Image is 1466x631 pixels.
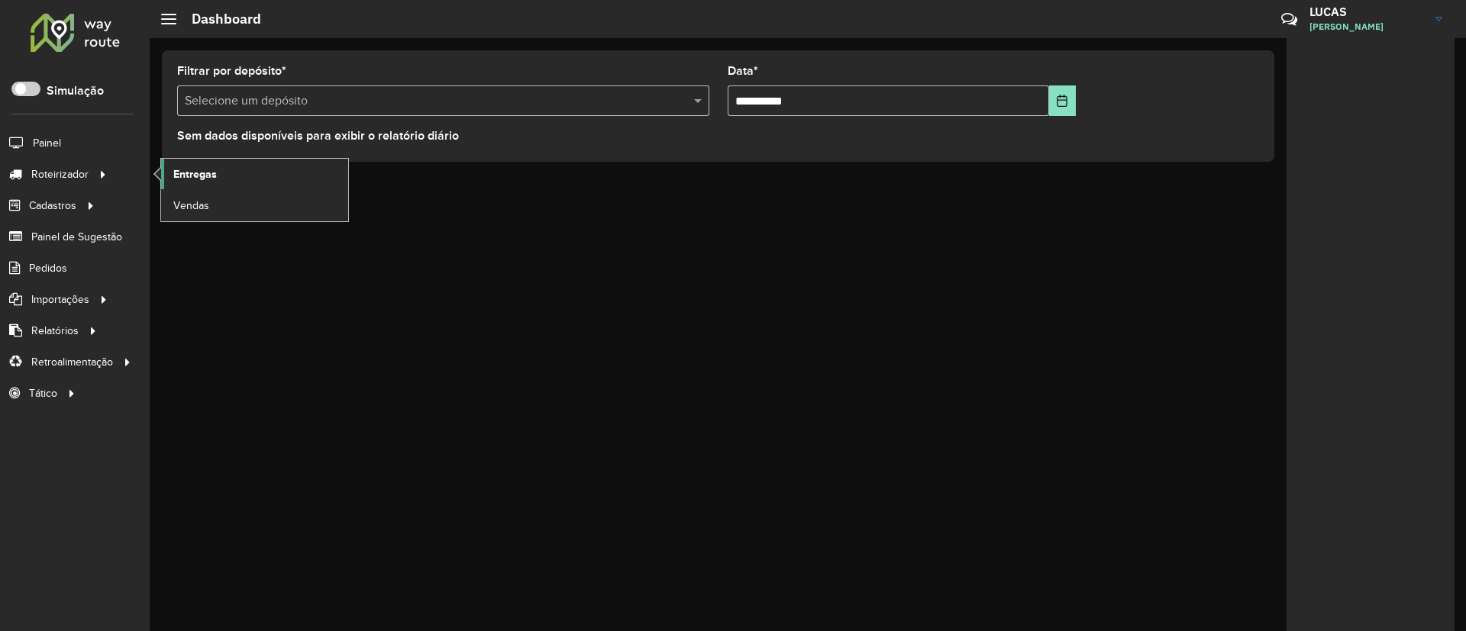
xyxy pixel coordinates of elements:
span: Cadastros [29,198,76,214]
h3: LUCAS [1309,5,1424,19]
span: Vendas [173,198,209,214]
label: Sem dados disponíveis para exibir o relatório diário [177,127,459,145]
span: Pedidos [29,260,67,276]
span: Importações [31,291,89,307]
label: Filtrar por depósito [177,62,286,80]
span: Tático [29,385,57,401]
h2: Dashboard [176,11,261,27]
a: Vendas [161,190,348,221]
span: [PERSON_NAME] [1309,20,1424,34]
label: Simulação [47,82,104,100]
button: Choose Date [1049,85,1076,116]
span: Entregas [173,166,217,182]
span: Roteirizador [31,166,89,182]
span: Retroalimentação [31,354,113,370]
span: Painel [33,135,61,151]
label: Data [728,62,758,80]
span: Painel de Sugestão [31,229,122,245]
a: Entregas [161,159,348,189]
a: Contato Rápido [1273,3,1306,36]
span: Relatórios [31,323,79,339]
